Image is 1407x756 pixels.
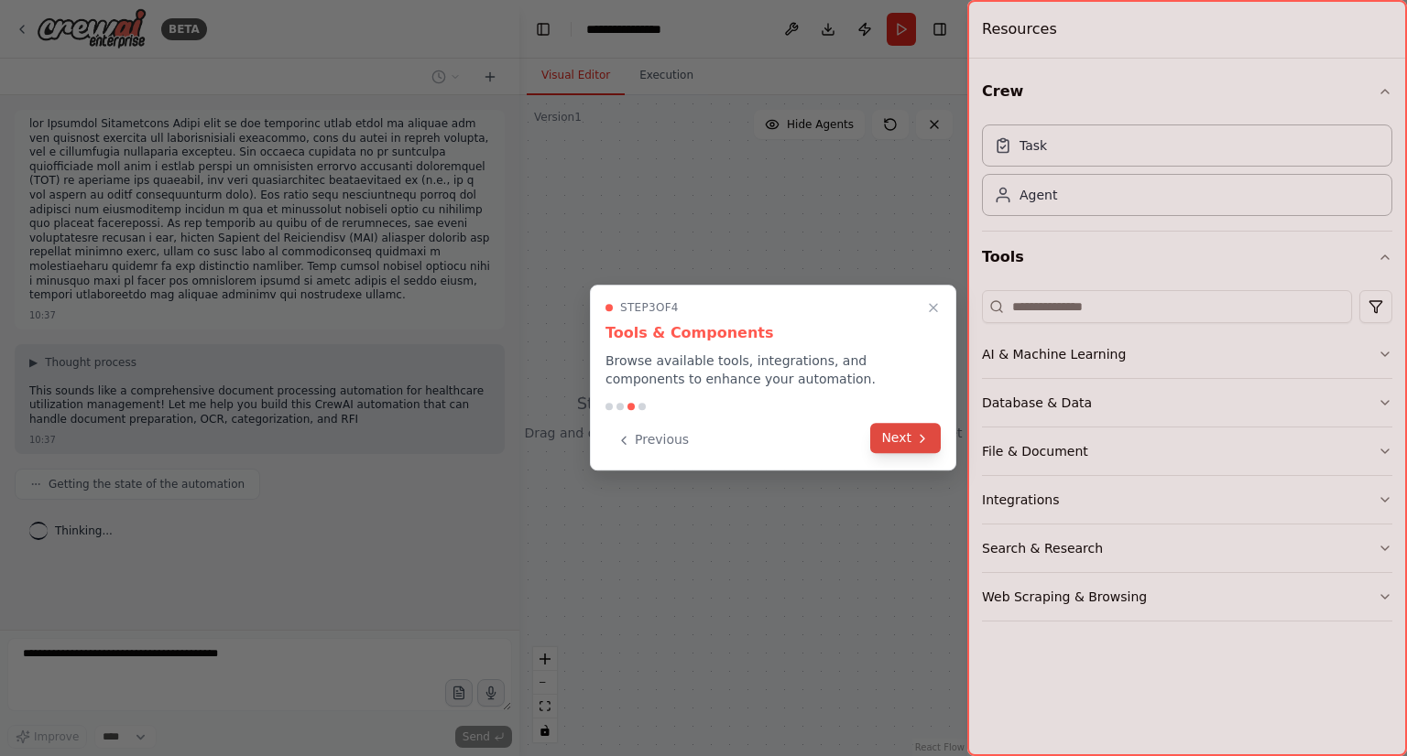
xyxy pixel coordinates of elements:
[605,351,941,388] p: Browse available tools, integrations, and components to enhance your automation.
[870,423,941,453] button: Next
[620,300,679,315] span: Step 3 of 4
[922,297,944,319] button: Close walkthrough
[530,16,556,42] button: Hide left sidebar
[605,425,700,455] button: Previous
[605,322,941,344] h3: Tools & Components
